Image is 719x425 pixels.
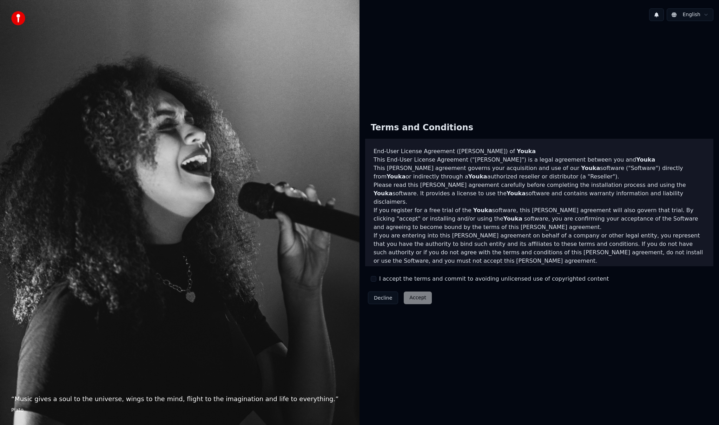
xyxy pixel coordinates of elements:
[517,148,536,155] span: Youka
[11,407,348,414] footer: Plato
[11,11,25,25] img: youka
[365,117,479,139] div: Terms and Conditions
[374,231,705,265] p: If you are entering into this [PERSON_NAME] agreement on behalf of a company or other legal entit...
[11,394,348,404] p: “ Music gives a soul to the universe, wings to the mind, flight to the imagination and life to ev...
[368,292,398,304] button: Decline
[374,265,705,299] p: This [PERSON_NAME] agreement shall apply only to the Software supplied by herewith regardless of ...
[468,173,487,180] span: Youka
[387,173,405,180] span: Youka
[374,206,705,231] p: If you register for a free trial of the software, this [PERSON_NAME] agreement will also govern t...
[379,275,609,283] label: I accept the terms and commit to avoiding unlicensed use of copyrighted content
[374,181,705,206] p: Please read this [PERSON_NAME] agreement carefully before completing the installation process and...
[593,266,612,273] span: Youka
[473,207,492,214] span: Youka
[581,165,600,171] span: Youka
[374,190,393,197] span: Youka
[374,164,705,181] p: This [PERSON_NAME] agreement governs your acquisition and use of our software ("Software") direct...
[374,147,705,156] h3: End-User License Agreement ([PERSON_NAME]) of
[503,215,522,222] span: Youka
[636,156,655,163] span: Youka
[507,190,526,197] span: Youka
[374,156,705,164] p: This End-User License Agreement ("[PERSON_NAME]") is a legal agreement between you and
